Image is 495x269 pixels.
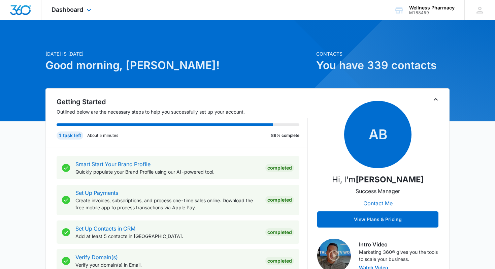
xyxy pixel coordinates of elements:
div: account name [409,5,455,10]
h3: Intro Video [359,240,438,248]
span: AB [344,101,411,168]
button: Contact Me [357,195,399,211]
p: [DATE] is [DATE] [45,50,312,57]
button: View Plans & Pricing [317,211,438,228]
div: Completed [265,228,294,236]
p: Outlined below are the necessary steps to help you successfully set up your account. [57,108,308,115]
p: Contacts [316,50,450,57]
strong: [PERSON_NAME] [356,175,424,184]
div: 1 task left [57,131,83,140]
p: 89% complete [271,132,299,139]
p: Success Manager [356,187,400,195]
p: Quickly populate your Brand Profile using our AI-powered tool. [75,168,260,175]
span: Dashboard [52,6,83,13]
h2: Getting Started [57,97,308,107]
h1: You have 339 contacts [316,57,450,73]
p: Create invoices, subscriptions, and process one-time sales online. Download the free mobile app t... [75,197,260,211]
a: Verify Domain(s) [75,254,118,261]
button: Toggle Collapse [432,95,440,103]
h1: Good morning, [PERSON_NAME]! [45,57,312,73]
div: Completed [265,196,294,204]
p: Hi, I'm [332,174,424,186]
p: Marketing 360® gives you the tools to scale your business. [359,248,438,263]
p: About 5 minutes [87,132,118,139]
div: Completed [265,257,294,265]
p: Verify your domain(s) in Email. [75,261,260,268]
a: Set Up Contacts in CRM [75,225,135,232]
p: Add at least 5 contacts in [GEOGRAPHIC_DATA]. [75,233,260,240]
div: Completed [265,164,294,172]
a: Smart Start Your Brand Profile [75,161,151,168]
a: Set Up Payments [75,189,118,196]
div: account id [409,10,455,15]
